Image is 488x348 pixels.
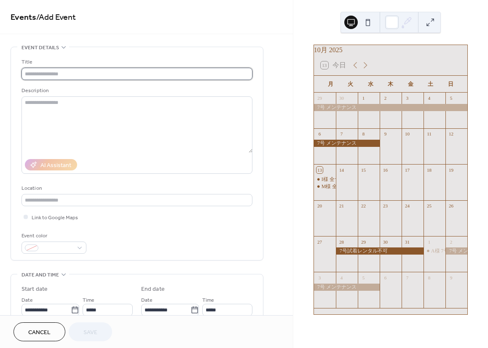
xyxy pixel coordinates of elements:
[361,76,381,93] div: 水
[404,239,410,245] div: 31
[338,203,345,209] div: 21
[382,274,389,281] div: 6
[336,247,424,255] div: 7号試着レンタル不可
[338,239,345,245] div: 28
[426,274,432,281] div: 8
[316,239,323,245] div: 27
[316,95,323,101] div: 29
[426,203,432,209] div: 25
[141,285,165,294] div: End date
[314,176,336,183] div: I様 全サイズ試着
[316,274,323,281] div: 3
[314,140,380,147] div: 7号 メンテナンス
[448,203,454,209] div: 26
[441,76,461,93] div: 日
[360,131,367,137] div: 8
[404,131,410,137] div: 10
[424,247,445,255] div: A様 7号予約
[426,239,432,245] div: 1
[448,131,454,137] div: 12
[36,9,76,26] span: / Add Event
[21,285,48,294] div: Start date
[382,131,389,137] div: 9
[314,104,467,111] div: 7号 メンテナンス
[421,76,440,93] div: 土
[83,296,94,305] span: Time
[141,296,153,305] span: Date
[21,231,85,240] div: Event color
[21,58,251,66] div: Title
[448,95,454,101] div: 5
[21,43,59,52] span: Event details
[338,274,345,281] div: 4
[21,184,251,193] div: Location
[381,76,400,93] div: 木
[382,203,389,209] div: 23
[404,203,410,209] div: 24
[338,167,345,173] div: 14
[314,284,380,291] div: 7号 メンテナンス
[448,167,454,173] div: 19
[11,9,36,26] a: Events
[404,167,410,173] div: 17
[21,86,251,95] div: Description
[338,131,345,137] div: 7
[21,296,33,305] span: Date
[338,95,345,101] div: 30
[404,274,410,281] div: 7
[382,167,389,173] div: 16
[360,167,367,173] div: 15
[316,203,323,209] div: 20
[404,95,410,101] div: 3
[21,271,59,279] span: Date and time
[448,274,454,281] div: 9
[322,176,360,183] div: I様 全サイズ試着
[382,239,389,245] div: 30
[316,167,323,173] div: 13
[28,328,51,337] span: Cancel
[401,76,421,93] div: 金
[426,131,432,137] div: 11
[321,76,341,93] div: 月
[202,296,214,305] span: Time
[360,239,367,245] div: 29
[431,247,459,255] div: A様 7号予約
[382,95,389,101] div: 2
[13,322,65,341] button: Cancel
[341,76,360,93] div: 火
[316,131,323,137] div: 6
[445,247,467,255] div: 7号 メンテナンス
[322,183,363,190] div: M様 全サイズ試着
[32,213,78,222] span: Link to Google Maps
[360,274,367,281] div: 5
[448,239,454,245] div: 2
[360,203,367,209] div: 22
[426,167,432,173] div: 18
[360,95,367,101] div: 1
[314,183,336,190] div: M様 全サイズ試着
[426,95,432,101] div: 4
[314,45,467,55] div: 10月 2025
